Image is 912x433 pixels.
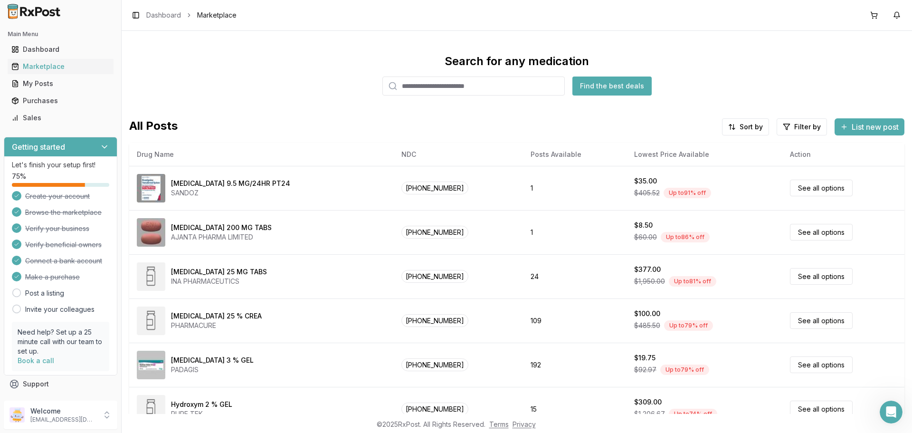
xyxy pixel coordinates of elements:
[627,143,782,166] th: Lowest Price Available
[8,33,149,54] div: I do not have another pharmacy sorry
[152,204,175,213] div: thanks
[8,123,182,152] div: SAM says…
[634,309,660,318] div: $100.00
[4,4,65,19] img: RxPost Logo
[8,55,156,94] div: I tried asking around no one. And the original place has not responded to any of my calls or mess...
[30,406,96,416] p: Welcome
[15,245,140,255] div: The order will be shipped out [DATE]!
[634,265,661,274] div: $377.00
[8,268,156,298] div: Help [PERSON_NAME] understand how they’re doing:
[790,312,853,329] a: See all options
[794,122,821,132] span: Filter by
[669,409,717,419] div: Up to 74 % off
[171,232,272,242] div: AJANTA PHARMA LIMITED
[664,320,713,331] div: Up to 79 % off
[401,226,468,239] span: [PHONE_NUMBER]
[8,268,182,299] div: Roxy says…
[835,123,904,133] a: List new post
[171,277,267,286] div: INA PHARMACEUTICS
[171,365,254,375] div: PADAGIS
[572,77,652,96] button: Find the best deals
[30,416,96,423] p: [EMAIL_ADDRESS][DOMAIN_NAME]
[722,118,769,135] button: Sort by
[513,420,536,428] a: Privacy
[782,143,904,166] th: Action
[25,192,90,201] span: Create your account
[15,311,22,319] button: Upload attachment
[25,305,95,314] a: Invite your colleagues
[4,375,117,393] button: Support
[523,298,627,343] td: 109
[9,407,25,423] img: User avatar
[145,198,182,219] div: thanks
[25,240,102,250] span: Verify beneficial owners
[634,176,657,186] div: $35.00
[15,38,142,48] div: I do not have another pharmacy sorry
[634,409,665,419] span: $1,206.67
[171,356,254,365] div: [MEDICAL_DATA] 3 % GEL
[171,188,290,198] div: SANDOZ
[4,76,117,91] button: My Posts
[401,358,468,371] span: [PHONE_NUMBER]
[18,356,54,365] a: Book a call
[12,141,65,153] h3: Getting started
[4,110,117,125] button: Sales
[445,54,589,69] div: Search for any medication
[129,118,178,135] span: All Posts
[163,308,178,323] button: Send a message…
[23,396,55,406] span: Feedback
[835,118,904,135] button: List new post
[129,143,394,166] th: Drug Name
[197,10,237,20] span: Marketplace
[8,58,114,75] a: Marketplace
[171,400,232,409] div: Hydroxym 2 % GEL
[634,365,656,375] span: $92.97
[489,420,509,428] a: Terms
[45,311,53,319] button: Gif picker
[634,232,657,242] span: $60.00
[8,101,182,123] div: SAM says…
[146,10,237,20] nav: breadcrumb
[15,274,148,292] div: Help [PERSON_NAME] understand how they’re doing:
[661,232,710,242] div: Up to 86 % off
[4,42,117,57] button: Dashboard
[4,59,117,74] button: Marketplace
[401,182,468,194] span: [PHONE_NUMBER]
[12,172,26,181] span: 75 %
[523,166,627,210] td: 1
[137,395,165,423] img: Hydroxym 2 % GEL
[137,351,165,379] img: Diclofenac Sodium 3 % GEL
[115,107,175,116] div: ok wait for [DATE]
[8,92,114,109] a: Purchases
[137,262,165,291] img: Diclofenac Potassium 25 MG TABS
[11,79,110,88] div: My Posts
[401,270,468,283] span: [PHONE_NUMBER]
[137,218,165,247] img: Entacapone 200 MG TABS
[8,30,114,38] h2: Main Menu
[852,121,899,133] span: List new post
[15,157,148,185] div: Ok got it my team that starts early then me will contact them first thing in the morning
[46,12,65,21] p: Active
[8,109,114,126] a: Sales
[171,321,262,330] div: PHARMACURE
[8,152,156,191] div: Ok got it my team that starts early then me will contact them first thing in the morning
[103,123,182,144] div: if not then cancel it
[523,143,627,166] th: Posts Available
[777,118,827,135] button: Filter by
[523,254,627,298] td: 24
[25,224,89,233] span: Verify your business
[634,321,660,330] span: $485.50
[30,311,38,319] button: Emoji picker
[790,268,853,285] a: See all options
[8,240,182,268] div: Manuel says…
[660,365,709,375] div: Up to 79 % off
[6,4,24,22] button: go back
[8,152,182,199] div: Manuel says…
[25,289,64,298] a: Post a listing
[11,62,110,71] div: Marketplace
[25,272,80,282] span: Make a purchase
[8,41,114,58] a: Dashboard
[15,60,148,88] div: I tried asking around no one. And the original place has not responded to any of my calls or mess...
[27,5,42,20] img: Profile image for Manuel
[11,113,110,123] div: Sales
